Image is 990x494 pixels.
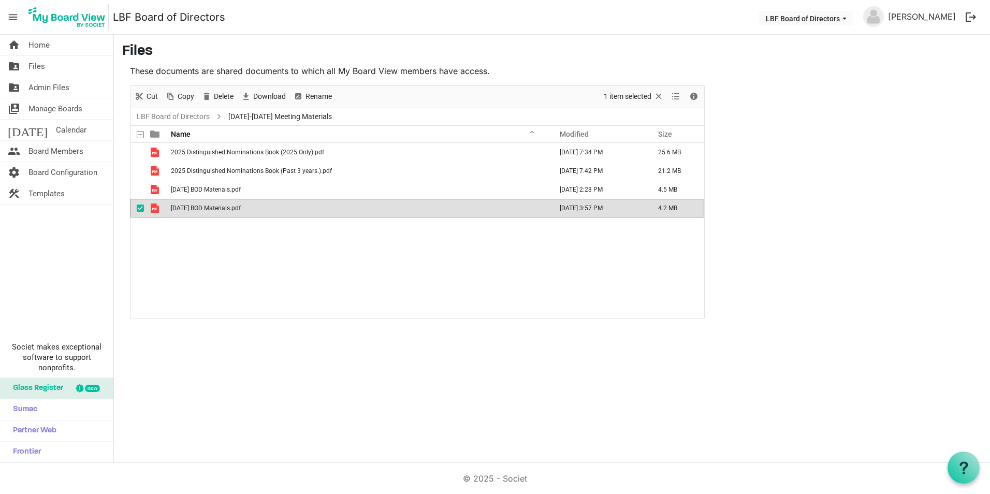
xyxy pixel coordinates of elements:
[144,162,168,180] td: is template cell column header type
[647,143,704,162] td: 25.6 MB is template cell column header Size
[25,4,113,30] a: My Board View Logo
[25,4,109,30] img: My Board View Logo
[685,86,703,108] div: Details
[135,110,212,123] a: LBF Board of Directors
[130,143,144,162] td: checkbox
[669,90,682,103] button: View dropdownbutton
[8,162,20,183] span: settings
[759,11,853,25] button: LBF Board of Directors dropdownbutton
[602,90,666,103] button: Selection
[647,162,704,180] td: 21.2 MB is template cell column header Size
[560,130,589,138] span: Modified
[647,199,704,217] td: 4.2 MB is template cell column header Size
[28,77,69,98] span: Admin Files
[56,120,86,140] span: Calendar
[171,186,241,193] span: [DATE] BOD Materials.pdf
[144,199,168,217] td: is template cell column header type
[122,43,982,61] h3: Files
[647,180,704,199] td: 4.5 MB is template cell column header Size
[28,141,83,162] span: Board Members
[113,7,225,27] a: LBF Board of Directors
[168,199,549,217] td: October 2025 BOD Materials.pdf is template cell column header Name
[171,130,191,138] span: Name
[667,86,685,108] div: View
[130,180,144,199] td: checkbox
[8,378,63,399] span: Glass Register
[304,90,333,103] span: Rename
[8,77,20,98] span: folder_shared
[168,143,549,162] td: 2025 Distinguished Nominations Book (2025 Only).pdf is template cell column header Name
[8,141,20,162] span: people
[213,90,235,103] span: Delete
[8,420,56,441] span: Partner Web
[162,86,198,108] div: Copy
[226,110,334,123] span: [DATE]-[DATE] Meeting Materials
[549,143,647,162] td: October 08, 2025 7:34 PM column header Modified
[5,342,109,373] span: Societ makes exceptional software to support nonprofits.
[28,162,97,183] span: Board Configuration
[292,90,334,103] button: Rename
[144,143,168,162] td: is template cell column header type
[133,90,160,103] button: Cut
[463,473,527,484] a: © 2025 - Societ
[8,399,37,420] span: Sumac
[130,86,162,108] div: Cut
[239,90,288,103] button: Download
[144,180,168,199] td: is template cell column header type
[8,56,20,77] span: folder_shared
[177,90,195,103] span: Copy
[168,180,549,199] td: July 2025 BOD Materials.pdf is template cell column header Name
[8,183,20,204] span: construction
[145,90,159,103] span: Cut
[171,167,332,175] span: 2025 Distinguished Nominations Book (Past 3 years.).pdf
[252,90,287,103] span: Download
[8,442,41,462] span: Frontier
[85,385,100,392] div: new
[28,98,82,119] span: Manage Boards
[164,90,196,103] button: Copy
[863,6,884,27] img: no-profile-picture.svg
[8,98,20,119] span: switch_account
[171,149,324,156] span: 2025 Distinguished Nominations Book (2025 Only).pdf
[658,130,672,138] span: Size
[3,7,23,27] span: menu
[130,65,705,77] p: These documents are shared documents to which all My Board View members have access.
[960,6,982,28] button: logout
[130,162,144,180] td: checkbox
[600,86,667,108] div: Clear selection
[687,90,701,103] button: Details
[28,183,65,204] span: Templates
[198,86,237,108] div: Delete
[171,205,241,212] span: [DATE] BOD Materials.pdf
[130,199,144,217] td: checkbox
[237,86,289,108] div: Download
[200,90,236,103] button: Delete
[8,120,48,140] span: [DATE]
[289,86,336,108] div: Rename
[28,56,45,77] span: Files
[549,162,647,180] td: October 08, 2025 7:42 PM column header Modified
[884,6,960,27] a: [PERSON_NAME]
[603,90,652,103] span: 1 item selected
[168,162,549,180] td: 2025 Distinguished Nominations Book (Past 3 years.).pdf is template cell column header Name
[8,35,20,55] span: home
[549,180,647,199] td: July 23, 2025 2:28 PM column header Modified
[549,199,647,217] td: October 08, 2025 3:57 PM column header Modified
[28,35,50,55] span: Home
